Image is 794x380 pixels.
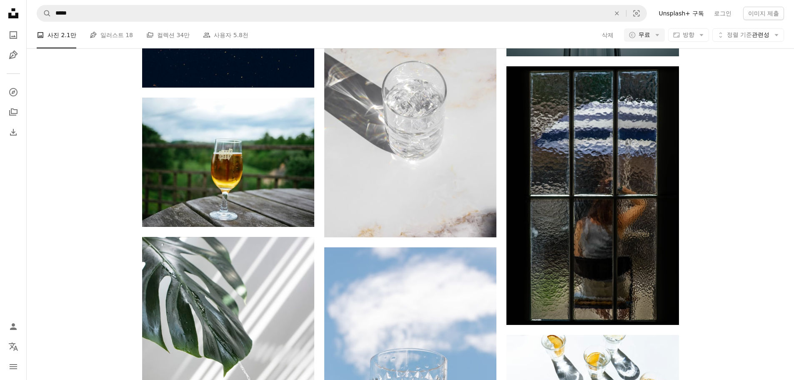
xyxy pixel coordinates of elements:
[90,22,133,48] a: 일러스트 18
[743,7,784,20] button: 이미지 제출
[142,98,314,227] img: 술이 담긴 와인 잔
[5,318,22,335] a: 로그인 / 가입
[146,22,190,48] a: 컬렉션 34만
[5,124,22,141] a: 다운로드 내역
[324,104,496,112] a: 흰색 테이블에 명확한 마시는 유리
[712,28,784,42] button: 정렬 기준관련성
[709,7,736,20] a: 로그인
[5,104,22,121] a: 컬렉션
[176,30,190,40] span: 34만
[5,84,22,101] a: 탐색
[5,27,22,43] a: 사진
[5,338,22,355] button: 언어
[601,28,614,42] button: 삭제
[125,30,133,40] span: 18
[608,5,626,21] button: 삭제
[639,31,650,39] span: 무료
[506,66,679,325] img: 투명 유리창 사진
[626,5,646,21] button: 시각적 검색
[233,30,248,40] span: 5.8천
[727,31,769,39] span: 관련성
[668,28,709,42] button: 방향
[203,22,248,48] a: 사용자 5.8천
[727,31,752,38] span: 정렬 기준
[142,362,314,370] a: 명확한 유리제 콘테이너에 있는 녹색 잎
[506,191,679,199] a: 투명 유리창 사진
[5,5,22,23] a: 홈 — Unsplash
[37,5,51,21] button: Unsplash 검색
[624,28,665,42] button: 무료
[654,7,709,20] a: Unsplash+ 구독
[683,31,694,38] span: 방향
[5,358,22,375] button: 메뉴
[5,47,22,63] a: 일러스트
[37,5,647,22] form: 사이트 전체에서 이미지 찾기
[142,159,314,166] a: 술이 담긴 와인 잔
